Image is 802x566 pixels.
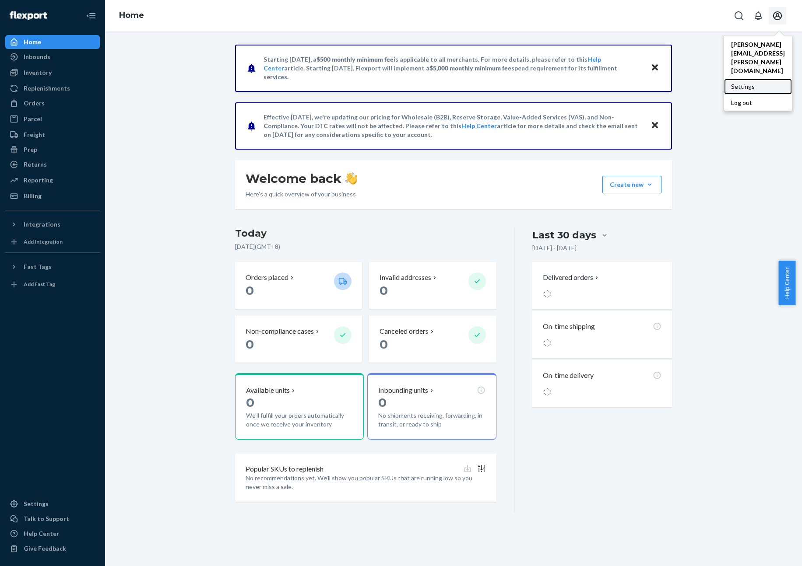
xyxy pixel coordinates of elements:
[5,497,100,511] a: Settings
[532,244,577,252] p: [DATE] - [DATE]
[543,273,600,283] button: Delivered orders
[429,64,511,72] span: $5,000 monthly minimum fee
[378,411,485,429] p: No shipments receiving, forwarding, in transit, or ready to ship
[369,316,496,363] button: Canceled orders 0
[24,192,42,200] div: Billing
[24,529,59,538] div: Help Center
[5,128,100,142] a: Freight
[246,273,288,283] p: Orders placed
[724,94,790,111] button: Log out
[5,50,100,64] a: Inbounds
[246,474,486,491] p: No recommendations yet. We’ll show you popular SKUs that are running low so you never miss a sale.
[5,157,100,171] a: Returns
[5,66,100,80] a: Inventory
[264,113,642,139] p: Effective [DATE], we're updating our pricing for Wholesale (B2B), Reserve Storage, Value-Added Se...
[543,321,595,332] p: On-time shipping
[543,370,594,381] p: On-time delivery
[378,385,428,395] p: Inbounding units
[235,316,362,363] button: Non-compliance cases 0
[5,35,100,49] a: Home
[24,514,69,523] div: Talk to Support
[24,500,49,508] div: Settings
[24,238,63,245] div: Add Integration
[5,512,100,526] a: Talk to Support
[778,261,795,305] button: Help Center
[5,173,100,187] a: Reporting
[246,283,254,298] span: 0
[24,52,50,61] div: Inbounds
[24,262,52,271] div: Fast Tags
[369,262,496,309] button: Invalid addresses 0
[532,228,596,242] div: Last 30 days
[246,464,324,474] p: Popular SKUs to replenish
[235,242,496,251] p: [DATE] ( GMT+8 )
[317,56,394,63] span: $500 monthly minimum fee
[5,542,100,556] button: Give Feedback
[380,273,431,283] p: Invalid addresses
[24,99,45,108] div: Orders
[112,3,151,28] ol: breadcrumbs
[246,411,353,429] p: We'll fulfill your orders automatically once we receive your inventory
[5,112,100,126] a: Parcel
[246,385,290,395] p: Available units
[235,227,496,241] h3: Today
[5,96,100,110] a: Orders
[724,79,792,94] a: Settings
[10,11,47,20] img: Flexport logo
[380,283,388,298] span: 0
[24,115,42,123] div: Parcel
[769,7,786,24] button: Open account menu
[5,81,100,95] a: Replenishments
[24,68,52,77] div: Inventory
[724,37,792,79] a: [PERSON_NAME][EMAIL_ADDRESS][PERSON_NAME][DOMAIN_NAME]
[24,38,41,46] div: Home
[235,373,364,440] button: Available units0We'll fulfill your orders automatically once we receive your inventory
[649,119,661,132] button: Close
[24,84,70,93] div: Replenishments
[5,189,100,203] a: Billing
[5,217,100,231] button: Integrations
[5,143,100,157] a: Prep
[5,527,100,541] a: Help Center
[82,7,100,24] button: Close Navigation
[24,544,66,553] div: Give Feedback
[24,130,45,139] div: Freight
[367,373,496,440] button: Inbounding units0No shipments receiving, forwarding, in transit, or ready to ship
[235,262,362,309] button: Orders placed 0
[378,395,387,410] span: 0
[24,220,60,229] div: Integrations
[731,40,785,75] span: [PERSON_NAME][EMAIL_ADDRESS][PERSON_NAME][DOMAIN_NAME]
[119,10,144,20] a: Home
[246,171,357,186] h1: Welcome back
[5,260,100,274] button: Fast Tags
[602,176,661,193] button: Create new
[5,235,100,249] a: Add Integration
[246,190,357,199] p: Here’s a quick overview of your business
[649,62,661,74] button: Close
[24,280,55,288] div: Add Fast Tag
[246,326,314,336] p: Non-compliance cases
[246,395,254,410] span: 0
[246,337,254,352] span: 0
[345,172,357,185] img: hand-wave emoji
[264,55,642,81] p: Starting [DATE], a is applicable to all merchants. For more details, please refer to this article...
[24,176,53,185] div: Reporting
[5,277,100,291] a: Add Fast Tag
[24,145,37,154] div: Prep
[380,337,388,352] span: 0
[24,160,47,169] div: Returns
[461,122,497,129] a: Help Center
[730,7,748,24] button: Open Search Box
[380,326,429,336] p: Canceled orders
[749,7,767,24] button: Open notifications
